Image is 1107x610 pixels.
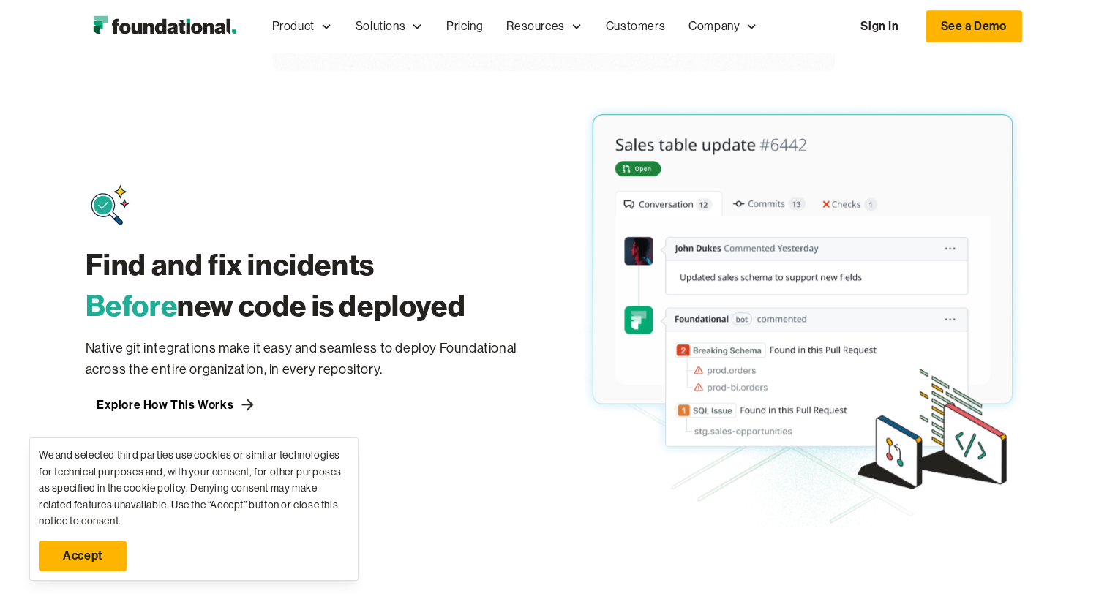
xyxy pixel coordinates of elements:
a: Pricing [435,2,495,50]
a: Sign In [846,11,913,42]
a: home [86,12,243,41]
a: Explore How This Works [86,393,269,416]
div: Product [260,2,344,50]
span: Before [86,287,178,324]
div: Explore How This Works [97,399,233,410]
iframe: Chat Widget [1034,540,1107,610]
div: Company [677,2,769,50]
a: Customers [594,2,677,50]
div: Resources [506,17,564,36]
div: Solutions [356,17,405,36]
a: Accept [39,541,127,571]
img: Find and Fix Icon [87,183,134,230]
div: Company [688,17,740,36]
div: Solutions [344,2,435,50]
p: Native git integrations make it easy and seamless to deploy Foundational across the entire organi... [86,338,525,381]
div: We and selected third parties use cookies or similar technologies for technical purposes and, wit... [39,447,349,529]
h3: Find and fix incidents new code is deployed [86,244,525,326]
div: Resources [495,2,593,50]
a: See a Demo [926,10,1022,42]
img: Foundational Logo [86,12,243,41]
div: Product [272,17,315,36]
